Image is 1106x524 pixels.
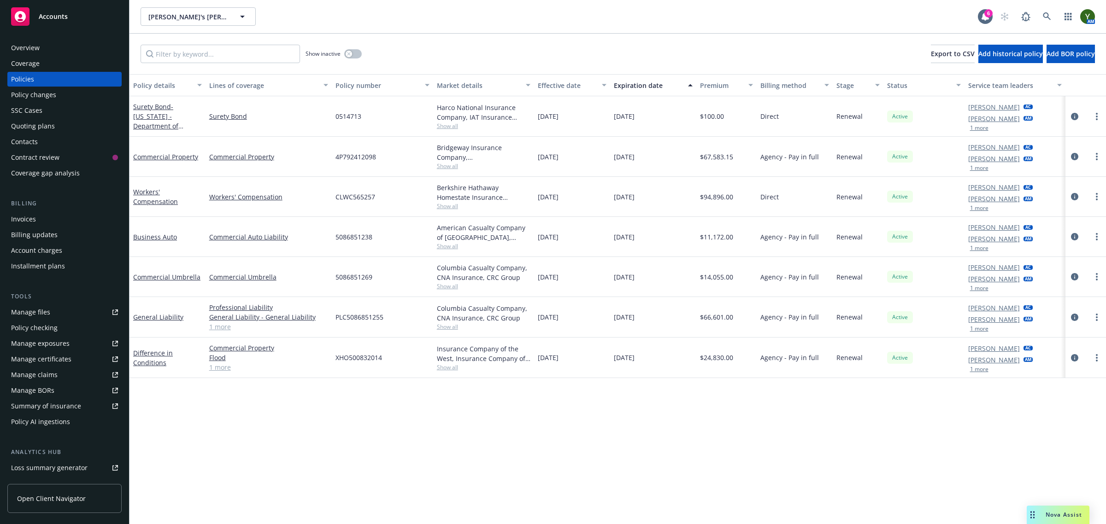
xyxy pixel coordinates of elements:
[970,205,988,211] button: 1 more
[11,460,88,475] div: Loss summary generator
[7,4,122,29] a: Accounts
[968,274,1020,284] a: [PERSON_NAME]
[1046,511,1082,518] span: Nova Assist
[614,111,635,121] span: [DATE]
[129,74,206,96] button: Policy details
[538,232,559,242] span: [DATE]
[209,362,328,372] a: 1 more
[760,272,819,282] span: Agency - Pay in full
[7,87,122,102] a: Policy changes
[148,12,228,22] span: [PERSON_NAME]'s [PERSON_NAME][GEOGRAPHIC_DATA]
[11,41,40,55] div: Overview
[700,353,733,362] span: $24,830.00
[1069,312,1080,323] a: circleInformation
[760,152,819,162] span: Agency - Pay in full
[610,74,696,96] button: Expiration date
[7,414,122,429] a: Policy AI ingestions
[11,87,56,102] div: Policy changes
[11,336,70,351] div: Manage exposures
[1091,352,1102,363] a: more
[970,326,988,332] button: 1 more
[11,383,54,398] div: Manage BORs
[970,285,988,291] button: 1 more
[7,72,122,87] a: Policies
[891,152,909,161] span: Active
[700,272,733,282] span: $14,055.00
[7,243,122,258] a: Account charges
[968,182,1020,192] a: [PERSON_NAME]
[209,272,328,282] a: Commercial Umbrella
[437,122,531,130] span: Show all
[836,353,863,362] span: Renewal
[968,114,1020,123] a: [PERSON_NAME]
[970,367,988,372] button: 1 more
[437,223,531,242] div: American Casualty Company of [GEOGRAPHIC_DATA], [US_STATE], CNA Insurance, CRC Group
[931,45,975,63] button: Export to CSV
[614,152,635,162] span: [DATE]
[7,399,122,413] a: Summary of insurance
[538,192,559,202] span: [DATE]
[696,74,757,96] button: Premium
[1091,312,1102,323] a: more
[1091,231,1102,242] a: more
[7,103,122,118] a: SSC Cases
[968,194,1020,204] a: [PERSON_NAME]
[1059,7,1077,26] a: Switch app
[11,227,58,242] div: Billing updates
[11,150,59,165] div: Contract review
[836,152,863,162] span: Renewal
[7,383,122,398] a: Manage BORs
[836,81,870,90] div: Stage
[978,45,1043,63] button: Add historical policy
[1069,151,1080,162] a: circleInformation
[335,272,372,282] span: 5086851269
[7,305,122,320] a: Manage files
[11,72,34,87] div: Policies
[968,102,1020,112] a: [PERSON_NAME]
[437,143,531,162] div: Bridgeway Insurance Company, [GEOGRAPHIC_DATA] Re, Amalgamated Insurance Underwriters
[7,212,122,227] a: Invoices
[209,312,328,322] a: General Liability - General Liability
[1047,49,1095,58] span: Add BOR policy
[836,272,863,282] span: Renewal
[437,242,531,250] span: Show all
[836,232,863,242] span: Renewal
[17,494,86,503] span: Open Client Navigator
[700,192,733,202] span: $94,896.00
[1017,7,1035,26] a: Report a Bug
[11,320,58,335] div: Policy checking
[11,243,62,258] div: Account charges
[1027,506,1089,524] button: Nova Assist
[437,162,531,170] span: Show all
[970,165,988,171] button: 1 more
[538,312,559,322] span: [DATE]
[1069,191,1080,202] a: circleInformation
[11,414,70,429] div: Policy AI ingestions
[11,134,38,149] div: Contacts
[968,154,1020,163] a: [PERSON_NAME]
[206,74,332,96] button: Lines of coverage
[614,192,635,202] span: [DATE]
[760,232,819,242] span: Agency - Pay in full
[7,41,122,55] a: Overview
[7,56,122,71] a: Coverage
[335,192,375,202] span: CLWC565257
[891,354,909,362] span: Active
[133,349,173,367] a: Difference in Conditions
[39,13,68,20] span: Accounts
[209,322,328,332] a: 1 more
[133,102,178,150] a: Surety Bond
[11,103,42,118] div: SSC Cases
[1091,111,1102,122] a: more
[7,259,122,274] a: Installment plans
[891,112,909,121] span: Active
[1069,231,1080,242] a: circleInformation
[433,74,535,96] button: Market details
[335,232,372,242] span: 5086851238
[437,202,531,210] span: Show all
[7,336,122,351] a: Manage exposures
[1091,151,1102,162] a: more
[7,134,122,149] a: Contacts
[7,292,122,301] div: Tools
[209,192,328,202] a: Workers' Compensation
